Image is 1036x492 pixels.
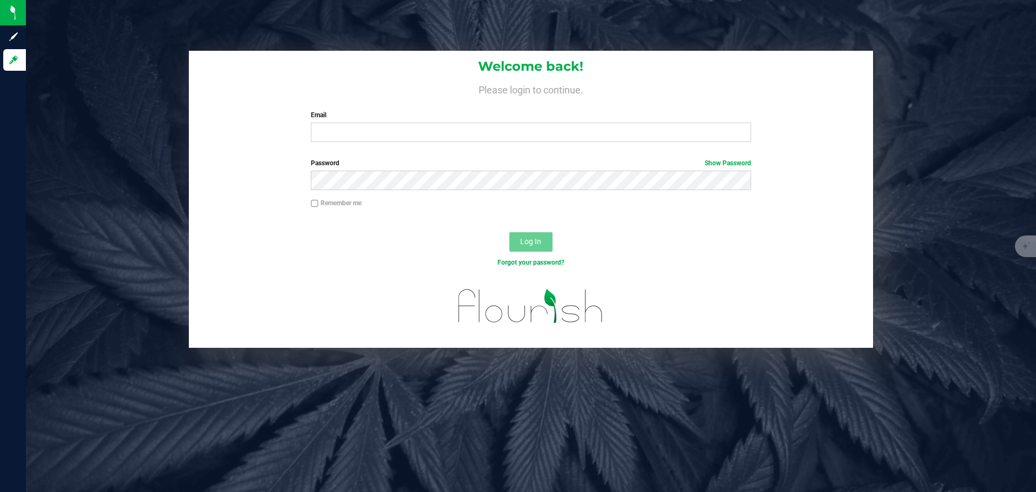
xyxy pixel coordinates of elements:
[8,31,19,42] inline-svg: Sign up
[520,237,541,246] span: Log In
[445,279,616,334] img: flourish_logo.svg
[311,200,318,207] input: Remember me
[8,55,19,65] inline-svg: Log in
[705,159,751,167] a: Show Password
[497,259,564,266] a: Forgot your password?
[311,159,339,167] span: Password
[509,232,553,252] button: Log In
[189,59,873,73] h1: Welcome back!
[189,82,873,95] h4: Please login to continue.
[311,110,751,120] label: Email
[311,198,362,208] label: Remember me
